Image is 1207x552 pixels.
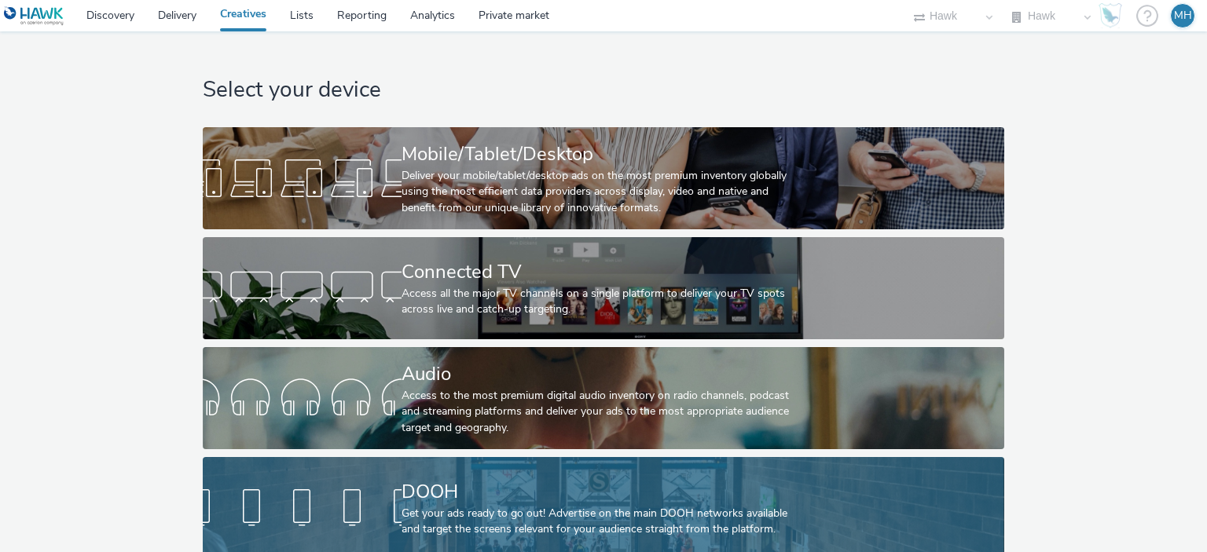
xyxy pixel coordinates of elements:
img: Hawk Academy [1099,3,1122,28]
a: Mobile/Tablet/DesktopDeliver your mobile/tablet/desktop ads on the most premium inventory globall... [203,127,1003,229]
div: Access all the major TV channels on a single platform to deliver your TV spots across live and ca... [402,286,799,318]
a: Connected TVAccess all the major TV channels on a single platform to deliver your TV spots across... [203,237,1003,339]
a: AudioAccess to the most premium digital audio inventory on radio channels, podcast and streaming ... [203,347,1003,449]
h1: Select your device [203,75,1003,105]
div: Access to the most premium digital audio inventory on radio channels, podcast and streaming platf... [402,388,799,436]
a: Hawk Academy [1099,3,1128,28]
div: Get your ads ready to go out! Advertise on the main DOOH networks available and target the screen... [402,506,799,538]
div: DOOH [402,478,799,506]
div: Connected TV [402,258,799,286]
img: undefined Logo [4,6,64,26]
div: Mobile/Tablet/Desktop [402,141,799,168]
div: MH [1174,4,1192,27]
div: Deliver your mobile/tablet/desktop ads on the most premium inventory globally using the most effi... [402,168,799,216]
div: Audio [402,360,799,388]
